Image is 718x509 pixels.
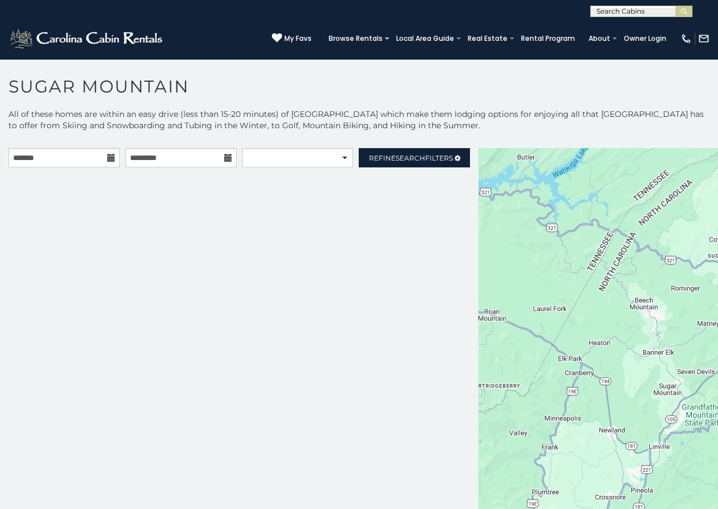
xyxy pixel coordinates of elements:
[583,31,616,47] a: About
[391,31,460,47] a: Local Area Guide
[9,27,166,50] img: White-1-2.png
[359,148,470,167] a: RefineSearchFilters
[369,154,453,162] span: Refine Filters
[396,154,425,162] span: Search
[618,31,672,47] a: Owner Login
[272,33,312,44] a: My Favs
[698,33,709,44] img: mail-regular-white.png
[462,31,513,47] a: Real Estate
[681,33,692,44] img: phone-regular-white.png
[515,31,581,47] a: Rental Program
[284,33,312,44] span: My Favs
[323,31,388,47] a: Browse Rentals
